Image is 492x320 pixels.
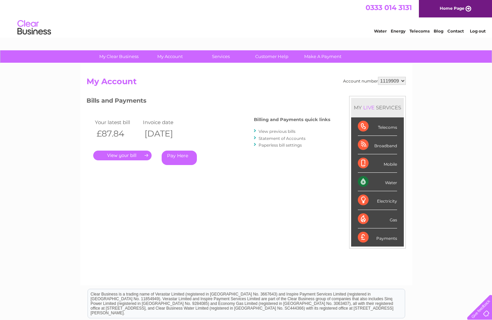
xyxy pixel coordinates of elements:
div: Electricity [358,191,397,210]
a: Energy [391,29,405,34]
a: View previous bills [259,129,295,134]
a: Pay Here [162,151,197,165]
div: Mobile [358,154,397,173]
th: [DATE] [141,127,189,141]
div: LIVE [362,104,376,111]
a: Paperless bill settings [259,143,302,148]
img: logo.png [17,17,51,38]
a: My Clear Business [91,50,147,63]
th: £87.84 [93,127,142,141]
a: Telecoms [409,29,430,34]
a: Log out [470,29,486,34]
td: Your latest bill [93,118,142,127]
div: Water [358,173,397,191]
div: Payments [358,228,397,247]
h4: Billing and Payments quick links [254,117,330,122]
a: 0333 014 3131 [366,3,412,12]
a: Services [193,50,249,63]
div: Telecoms [358,117,397,136]
div: Clear Business is a trading name of Verastar Limited (registered in [GEOGRAPHIC_DATA] No. 3667643... [88,4,405,33]
div: Account number [343,77,406,85]
div: Gas [358,210,397,228]
div: Broadband [358,136,397,154]
h2: My Account [87,77,406,90]
a: My Account [142,50,198,63]
a: Water [374,29,387,34]
a: Customer Help [244,50,299,63]
a: Blog [434,29,443,34]
h3: Bills and Payments [87,96,330,108]
a: Make A Payment [295,50,350,63]
a: . [93,151,152,160]
a: Statement of Accounts [259,136,306,141]
a: Contact [447,29,464,34]
div: MY SERVICES [351,98,404,117]
td: Invoice date [141,118,189,127]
